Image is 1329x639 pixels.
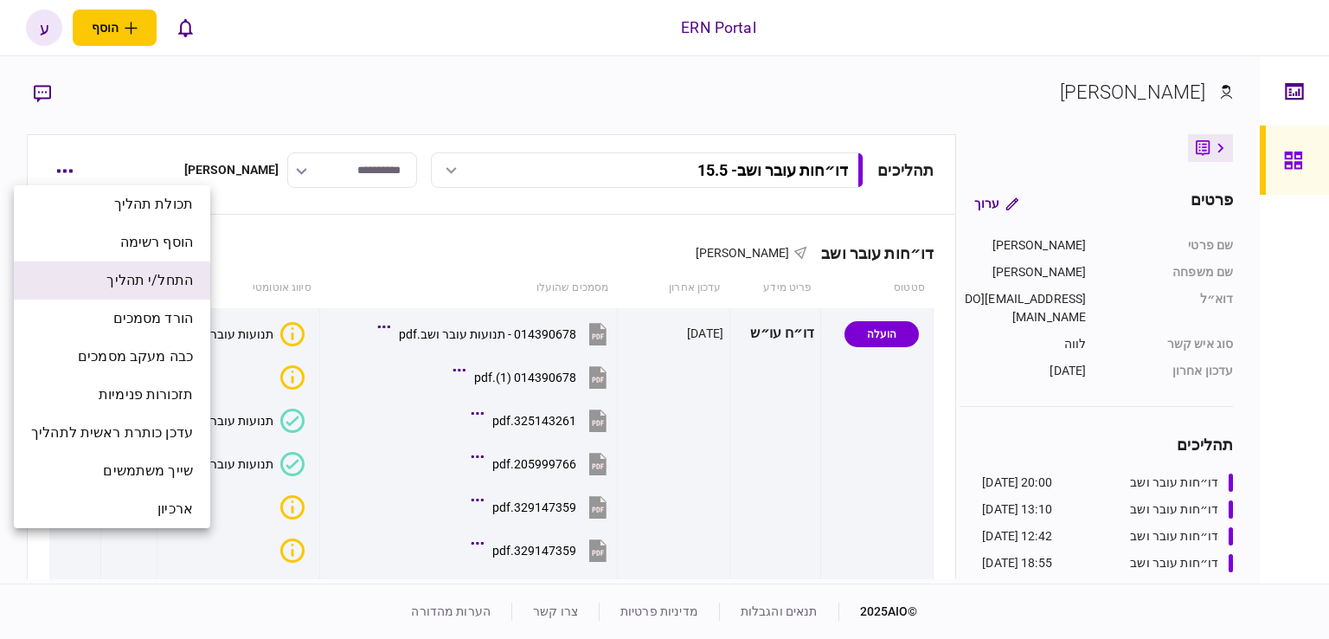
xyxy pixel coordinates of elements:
span: תכולת תהליך [114,194,193,215]
span: שייך משתמשים [103,461,193,481]
span: הורד מסמכים [113,308,193,329]
span: תזכורות פנימיות [99,384,193,405]
span: ארכיון [157,499,193,520]
span: עדכן כותרת ראשית לתהליך [31,423,193,443]
span: הוסף רשימה [120,232,193,253]
span: כבה מעקב מסמכים [78,346,193,367]
span: התחל/י תהליך [106,270,193,291]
